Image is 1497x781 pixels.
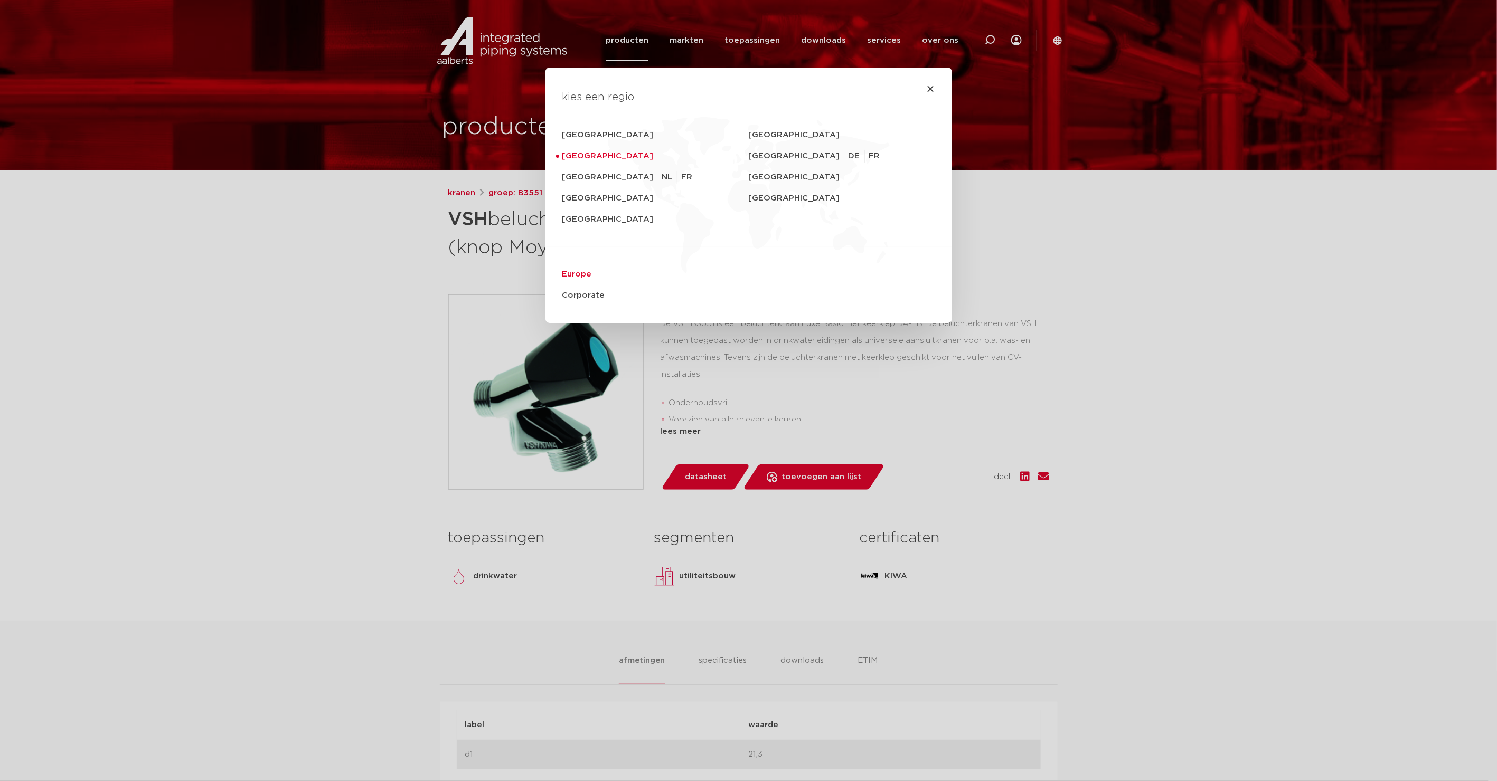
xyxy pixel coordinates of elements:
[849,150,865,163] a: DE
[562,188,749,209] a: [GEOGRAPHIC_DATA]
[749,125,935,146] a: [GEOGRAPHIC_DATA]
[562,209,749,230] a: [GEOGRAPHIC_DATA]
[749,146,849,167] a: [GEOGRAPHIC_DATA]
[682,171,693,184] a: FR
[562,167,662,188] a: [GEOGRAPHIC_DATA]
[562,285,935,306] a: Corporate
[662,167,693,188] ul: [GEOGRAPHIC_DATA]
[927,84,935,93] a: Close
[562,125,749,146] a: [GEOGRAPHIC_DATA]
[749,167,935,188] a: [GEOGRAPHIC_DATA]
[849,146,889,167] ul: [GEOGRAPHIC_DATA]
[869,150,884,163] a: FR
[562,125,935,306] nav: Menu
[749,188,935,209] a: [GEOGRAPHIC_DATA]
[562,146,749,167] a: [GEOGRAPHIC_DATA]
[562,89,935,106] h4: kies een regio
[662,171,677,184] a: NL
[562,264,935,285] a: Europe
